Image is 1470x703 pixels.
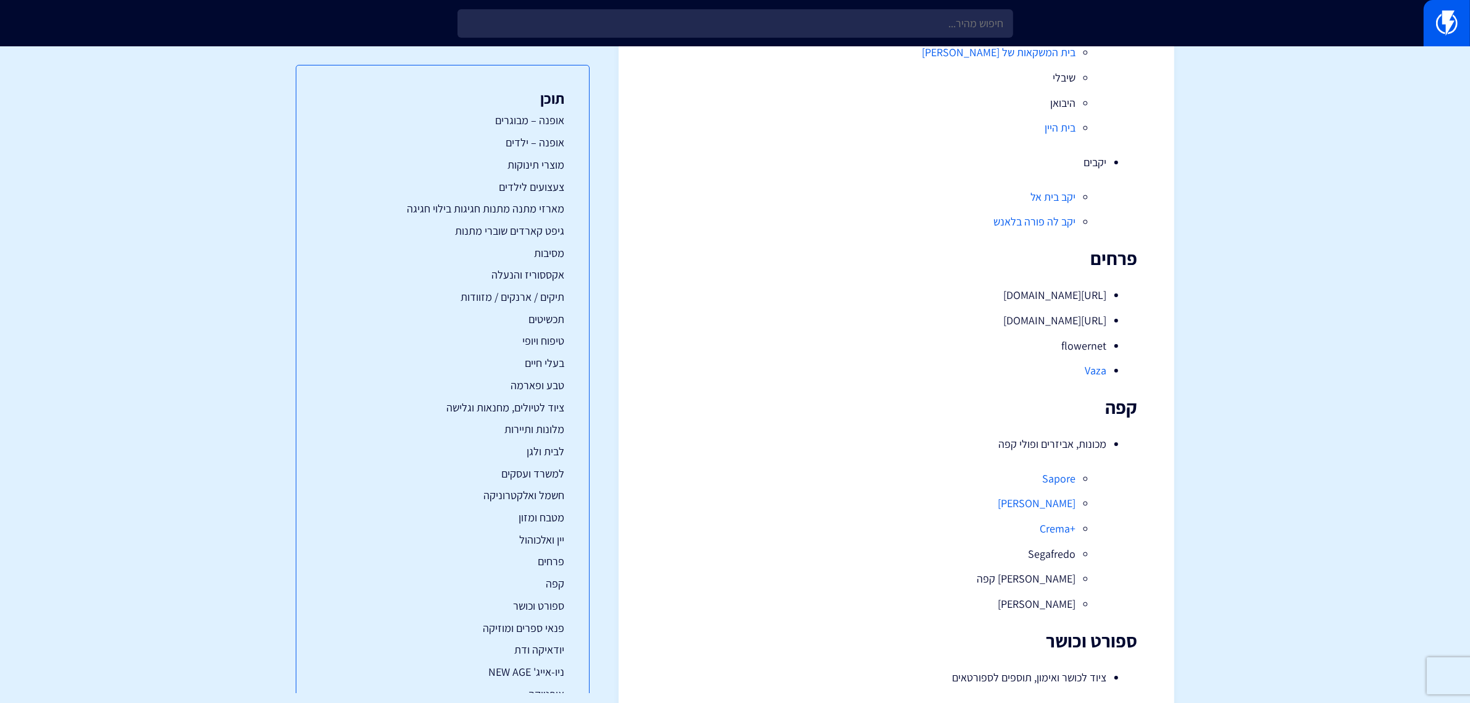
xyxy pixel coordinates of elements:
a: בית היין [1045,120,1075,135]
a: מוצרי תינוקות [321,157,564,173]
a: חשמל ואלקטרוניקה [321,487,564,503]
a: קפה [321,576,564,592]
a: Sapore [1042,471,1075,486]
a: יודאיקה ודת [321,642,564,658]
li: Segafredo [717,546,1075,562]
a: למשרד ועסקים [321,466,564,482]
li: flowernet [687,338,1106,354]
a: גיפט קארדים שוברי מתנות [321,223,564,239]
li: [PERSON_NAME] [717,596,1075,612]
a: ספורט וכושר [321,598,564,614]
a: תיקים / ארנקים / מזוודות [321,289,564,305]
li: היבואן [717,95,1075,111]
input: חיפוש מהיר... [457,9,1013,38]
a: צעצועים לילדים [321,179,564,195]
a: Vaza [1085,363,1106,377]
a: ציוד לטיולים, מחנאות וגלישה [321,400,564,416]
li: שיבלי [717,70,1075,86]
a: מארזי מתנה מתנות חגיגות בילוי חגיגה [321,201,564,217]
a: יין ואלכוהול [321,532,564,548]
a: פרחים [321,554,564,570]
a: ניו-אייג' NEW AGE [321,664,564,680]
a: [PERSON_NAME] [998,496,1075,510]
h2: ספורט וכושר [656,631,1137,651]
a: תכשיטים [321,311,564,327]
li: [URL][DOMAIN_NAME] [687,313,1106,329]
a: טיפוח ויופי [321,333,564,349]
a: אופנה – מבוגרים [321,112,564,128]
li: [PERSON_NAME] קפה [717,571,1075,587]
a: בית המשקאות של [PERSON_NAME] [922,45,1075,59]
a: אופנה – ילדים [321,135,564,151]
a: פנאי ספרים ומוזיקה [321,620,564,636]
a: מלונות ותיירות [321,421,564,437]
a: אקססוריז והנעלה [321,267,564,283]
a: טבע ופארמה [321,377,564,394]
a: מטבח ומזון [321,510,564,526]
h2: פרחים [656,248,1137,269]
a: לבית ולגן [321,444,564,460]
a: יקב לה פורה בלאנש [993,214,1075,229]
li: יקבים [687,154,1106,230]
a: יקב בית אל [1030,190,1075,204]
a: אופטיקה [321,686,564,702]
a: בעלי חיים [321,355,564,371]
h3: תוכן [321,90,564,106]
a: מסיבות [321,245,564,261]
a: +Crema [1040,521,1075,536]
li: [URL][DOMAIN_NAME] [687,287,1106,303]
li: מכונות, אביזרים ופולי קפה [687,436,1106,612]
h2: קפה [656,397,1137,418]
